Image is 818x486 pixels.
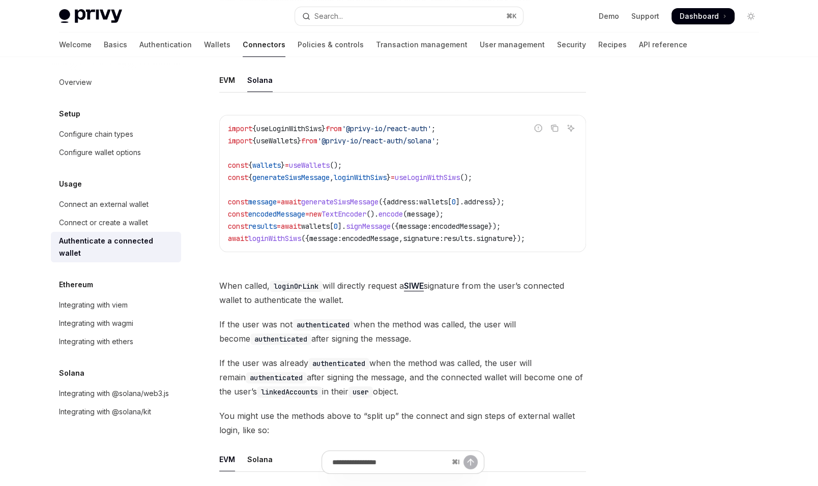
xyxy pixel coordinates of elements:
[219,409,586,437] span: You might use the methods above to “split up” the connect and sign steps of external wallet login...
[285,161,289,170] span: =
[298,33,364,57] a: Policies & controls
[472,234,476,243] span: .
[59,367,84,379] h5: Solana
[51,143,181,162] a: Configure wallet options
[456,197,464,206] span: ].
[248,173,252,182] span: {
[564,121,577,135] button: Ask AI
[51,214,181,232] a: Connect or create a wallet
[403,209,407,219] span: (
[301,136,317,145] span: from
[257,386,322,398] code: linkedAccounts
[395,173,460,182] span: useLoginWithSiws
[631,11,659,21] a: Support
[219,356,586,399] span: If the user was already when the method was called, the user will remain after signing the messag...
[59,235,175,259] div: Authenticate a connected wallet
[59,178,82,190] h5: Usage
[463,455,478,469] button: Send message
[322,209,366,219] span: TextEncoder
[492,197,505,206] span: });
[334,173,387,182] span: loginWithSiws
[59,9,122,23] img: light logo
[59,336,133,348] div: Integrating with ethers
[378,209,403,219] span: encode
[557,33,586,57] a: Security
[59,387,169,400] div: Integrating with @solana/web3.js
[228,161,248,170] span: const
[256,124,322,133] span: useLoginWithSiws
[248,209,305,219] span: encodedMessage
[342,234,399,243] span: encodedMessage
[391,222,399,231] span: ({
[51,232,181,262] a: Authenticate a connected wallet
[51,332,181,351] a: Integrating with ethers
[228,222,248,231] span: const
[480,33,545,57] a: User management
[252,173,330,182] span: generateSiwsMessage
[376,33,468,57] a: Transaction management
[243,33,285,57] a: Connectors
[59,217,148,229] div: Connect or create a wallet
[219,447,235,471] div: EVM
[399,222,431,231] span: message:
[305,209,309,219] span: =
[476,234,513,243] span: signature
[513,234,525,243] span: });
[598,33,627,57] a: Recipes
[407,209,435,219] span: message
[51,73,181,92] a: Overview
[671,8,735,24] a: Dashboard
[444,234,472,243] span: results
[348,386,373,398] code: user
[404,281,424,291] a: SIWE
[378,197,387,206] span: ({
[250,333,311,345] code: authenticated
[435,136,440,145] span: ;
[252,124,256,133] span: {
[387,197,419,206] span: address:
[448,197,452,206] span: [
[252,161,281,170] span: wallets
[322,124,326,133] span: }
[256,136,297,145] span: useWallets
[330,161,342,170] span: ();
[270,281,323,292] code: loginOrLink
[548,121,561,135] button: Copy the contents from the code block
[599,11,619,21] a: Demo
[247,447,273,471] div: Solana
[219,279,586,307] span: When called, will directly request a signature from the user’s connected wallet to authenticate t...
[248,161,252,170] span: {
[59,76,92,88] div: Overview
[248,197,277,206] span: message
[297,136,301,145] span: }
[277,197,281,206] span: =
[326,124,342,133] span: from
[281,197,301,206] span: await
[346,222,391,231] span: signMessage
[247,68,273,92] div: Solana
[460,173,472,182] span: ();
[309,209,322,219] span: new
[295,7,523,25] button: Open search
[51,195,181,214] a: Connect an external wallet
[301,197,378,206] span: generateSiwsMessage
[332,451,448,473] input: Ask a question...
[228,173,248,182] span: const
[399,234,403,243] span: ,
[59,146,141,159] div: Configure wallet options
[281,222,301,231] span: await
[252,136,256,145] span: {
[293,319,354,330] code: authenticated
[309,234,342,243] span: message:
[743,8,759,24] button: Toggle dark mode
[59,108,80,120] h5: Setup
[51,314,181,332] a: Integrating with wagmi
[51,296,181,314] a: Integrating with viem
[228,234,248,243] span: await
[248,234,301,243] span: loginWithSiws
[277,222,281,231] span: =
[435,209,444,219] span: );
[334,222,338,231] span: 0
[506,12,517,20] span: ⌘ K
[59,299,128,311] div: Integrating with viem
